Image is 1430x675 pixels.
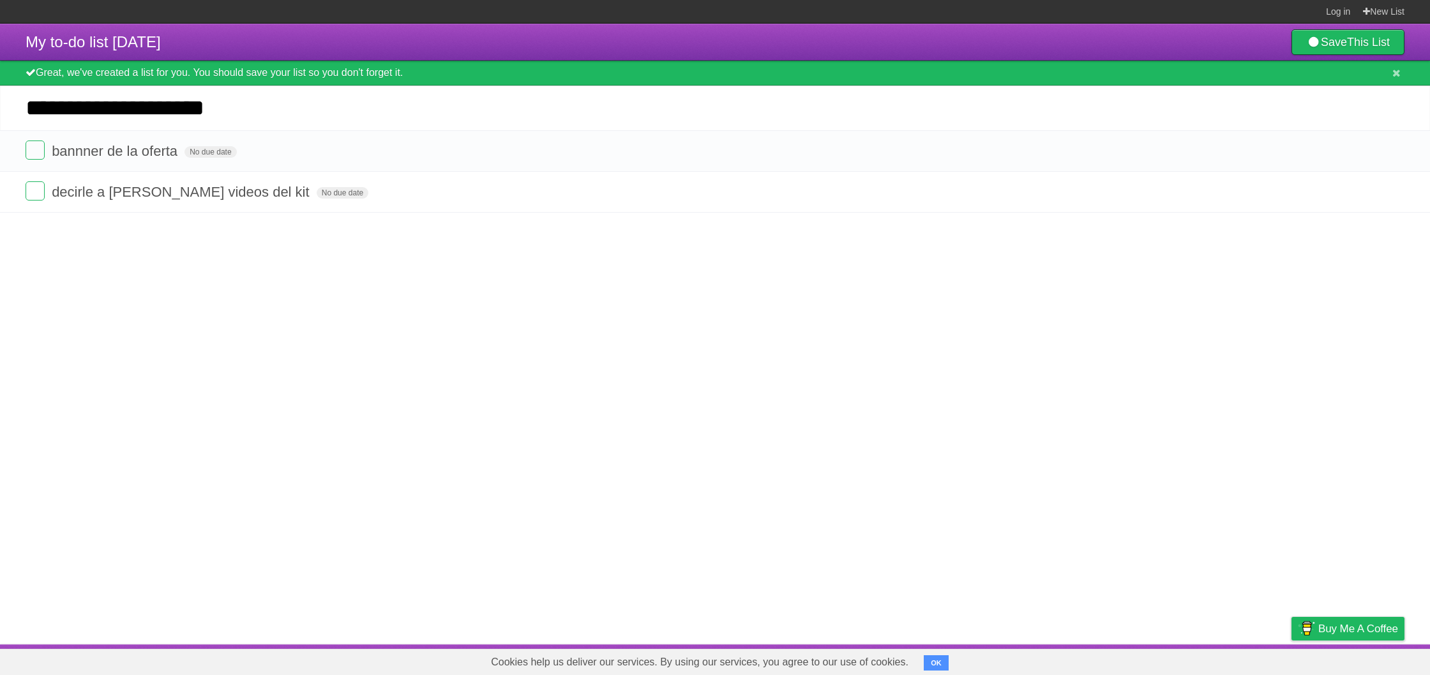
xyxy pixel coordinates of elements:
[52,143,181,159] span: bannner de la oferta
[1291,617,1404,641] a: Buy me a coffee
[1291,29,1404,55] a: SaveThis List
[1298,618,1315,639] img: Buy me a coffee
[924,655,949,671] button: OK
[317,187,368,199] span: No due date
[1164,648,1215,672] a: Developers
[1275,648,1308,672] a: Privacy
[1231,648,1260,672] a: Terms
[1347,36,1390,49] b: This List
[1122,648,1148,672] a: About
[478,649,921,675] span: Cookies help us deliver our services. By using our services, you agree to our use of cookies.
[1324,648,1404,672] a: Suggest a feature
[184,146,236,158] span: No due date
[26,33,161,50] span: My to-do list [DATE]
[1318,618,1398,640] span: Buy me a coffee
[26,140,45,160] label: Done
[52,184,313,200] span: decirle a [PERSON_NAME] videos del kit
[26,181,45,201] label: Done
